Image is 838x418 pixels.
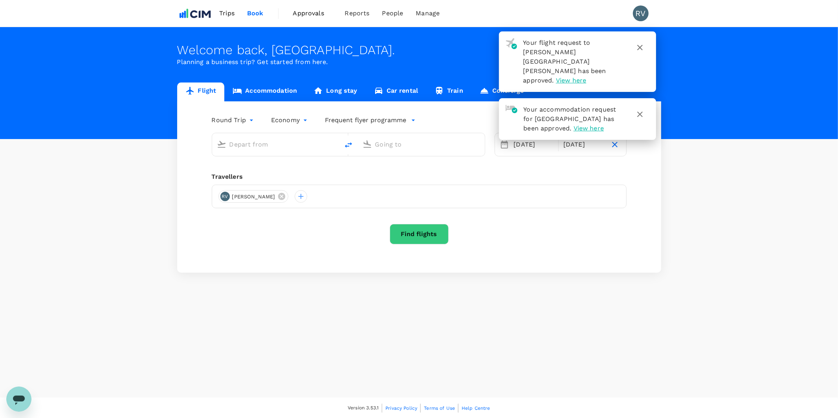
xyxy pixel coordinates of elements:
iframe: Button to launch messaging window [6,387,31,412]
span: Your accommodation request for [GEOGRAPHIC_DATA] has been approved. [524,106,616,132]
div: Round Trip [212,114,256,126]
span: View here [556,77,586,84]
button: Open [334,143,335,145]
button: Find flights [390,224,449,244]
a: Help Centre [462,404,490,412]
input: Depart from [229,138,323,150]
div: RV [220,192,230,201]
a: Privacy Policy [385,404,417,412]
span: Approvals [293,9,332,18]
a: Train [426,82,471,101]
div: Welcome back , [GEOGRAPHIC_DATA] . [177,43,661,57]
div: RV [633,5,649,21]
span: Trips [219,9,235,18]
span: People [382,9,403,18]
div: [DATE] [560,137,607,152]
span: Privacy Policy [385,405,417,411]
button: delete [339,136,358,154]
span: View here [574,125,604,132]
img: hotel-approved [506,105,517,113]
img: CIM ENVIRONMENTAL PTY LTD [177,5,213,22]
button: Open [479,143,481,145]
a: Accommodation [224,82,305,101]
span: [PERSON_NAME] [227,193,280,201]
div: [DATE] [511,137,557,152]
a: Flight [177,82,225,101]
button: Frequent flyer programme [325,115,416,125]
p: Planning a business trip? Get started from here. [177,57,661,67]
p: Frequent flyer programme [325,115,406,125]
a: Car rental [366,82,427,101]
div: RV[PERSON_NAME] [218,190,289,203]
a: Long stay [305,82,365,101]
span: Version 3.53.1 [348,404,379,412]
div: Travellers [212,172,627,181]
a: Concierge [471,82,532,101]
div: Economy [271,114,309,126]
span: Book [247,9,264,18]
span: Reports [345,9,370,18]
a: Terms of Use [424,404,455,412]
input: Going to [375,138,468,150]
span: Manage [416,9,440,18]
span: Terms of Use [424,405,455,411]
span: Help Centre [462,405,490,411]
img: flight-approved [506,38,517,49]
span: Your flight request to [PERSON_NAME][GEOGRAPHIC_DATA][PERSON_NAME] has been approved. [523,39,606,84]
